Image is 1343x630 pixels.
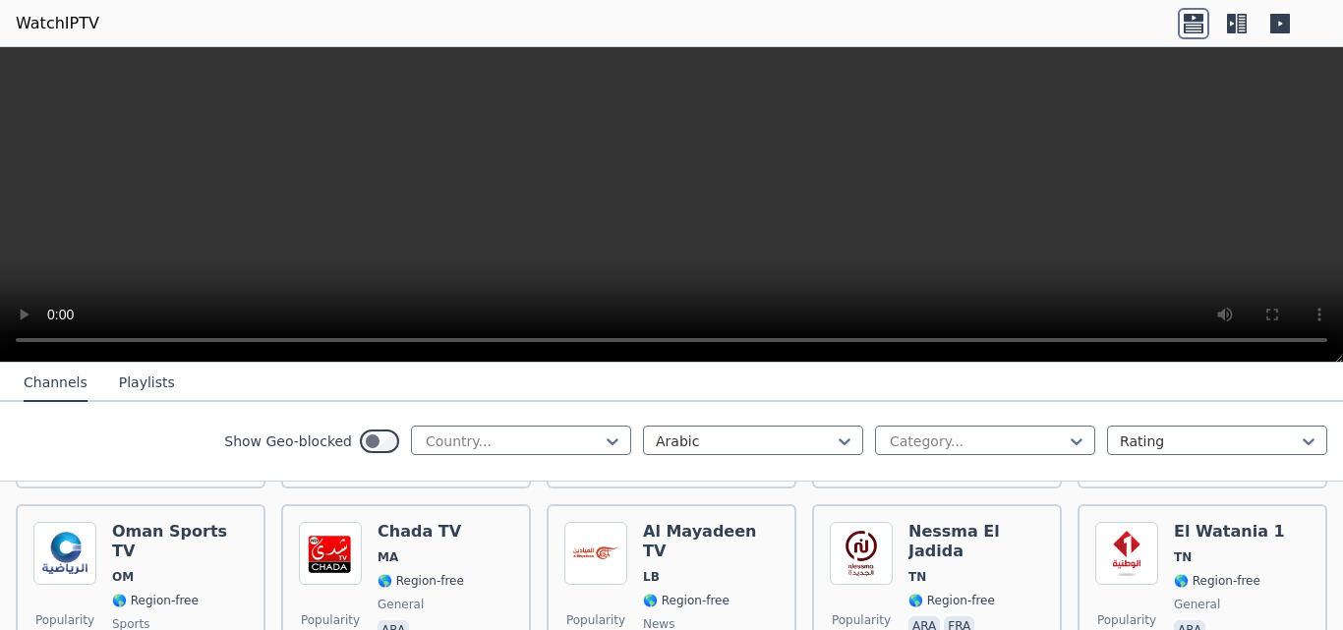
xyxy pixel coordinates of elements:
[1174,549,1192,565] span: TN
[1174,597,1220,612] span: general
[378,573,464,589] span: 🌎 Region-free
[908,522,1044,561] h6: Nessma El Jadida
[224,431,352,451] label: Show Geo-blocked
[643,593,730,608] span: 🌎 Region-free
[1174,522,1285,542] h6: El Watania 1
[1095,522,1158,585] img: El Watania 1
[1174,573,1260,589] span: 🌎 Region-free
[16,12,99,35] a: WatchIPTV
[564,522,627,585] img: Al Mayadeen TV
[112,522,248,561] h6: Oman Sports TV
[908,593,995,608] span: 🌎 Region-free
[112,593,199,608] span: 🌎 Region-free
[1097,612,1156,628] span: Popularity
[566,612,625,628] span: Popularity
[301,612,360,628] span: Popularity
[378,549,398,565] span: MA
[119,365,175,402] button: Playlists
[299,522,362,585] img: Chada TV
[112,569,134,585] span: OM
[643,522,779,561] h6: Al Mayadeen TV
[378,522,464,542] h6: Chada TV
[908,569,926,585] span: TN
[33,522,96,585] img: Oman Sports TV
[378,597,424,612] span: general
[35,612,94,628] span: Popularity
[643,569,660,585] span: LB
[832,612,891,628] span: Popularity
[830,522,893,585] img: Nessma El Jadida
[24,365,88,402] button: Channels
